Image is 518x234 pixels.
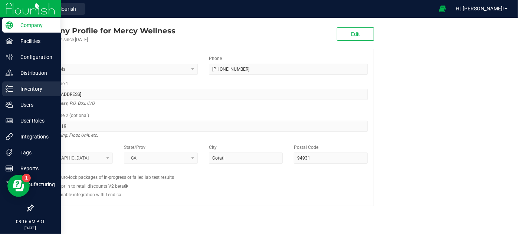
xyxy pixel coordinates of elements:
[39,131,98,140] i: Suite, Building, Floor, Unit, etc.
[6,117,13,124] inline-svg: User Roles
[39,89,368,100] input: Address
[13,148,58,157] p: Tags
[124,144,145,151] label: State/Prov
[434,1,451,16] span: Open Ecommerce Menu
[6,133,13,140] inline-svg: Integrations
[6,165,13,172] inline-svg: Reports
[294,144,318,151] label: Postal Code
[13,100,58,109] p: Users
[22,174,31,183] iframe: Resource center unread badge
[13,116,58,125] p: User Roles
[13,37,58,46] p: Facilities
[13,21,58,30] p: Company
[6,85,13,93] inline-svg: Inventory
[39,99,95,108] i: Street address, P.O. Box, C/O
[6,149,13,156] inline-svg: Tags
[6,101,13,108] inline-svg: Users
[6,53,13,61] inline-svg: Configuration
[6,37,13,45] inline-svg: Facilities
[13,180,58,189] p: Manufacturing
[209,55,222,62] label: Phone
[39,121,368,132] input: Suite, Building, Unit, etc.
[58,183,128,190] label: Opt in to retail discounts V2 beta
[13,84,58,93] p: Inventory
[39,112,89,119] label: Address Line 2 (optional)
[3,218,58,225] p: 08:16 AM PDT
[33,36,176,43] div: Account active since [DATE]
[33,25,176,36] div: Mercy Wellness
[39,169,368,174] h2: Configs
[58,191,121,198] label: Enable integration with Lendica
[3,225,58,231] p: [DATE]
[6,181,13,188] inline-svg: Manufacturing
[209,144,217,151] label: City
[13,53,58,61] p: Configuration
[6,21,13,29] inline-svg: Company
[294,153,368,164] input: Postal Code
[13,164,58,173] p: Reports
[209,64,368,75] input: (123) 456-7890
[13,132,58,141] p: Integrations
[337,27,374,41] button: Edit
[351,31,360,37] span: Edit
[456,6,504,11] span: Hi, [PERSON_NAME]!
[6,69,13,77] inline-svg: Distribution
[209,153,283,164] input: City
[7,175,30,197] iframe: Resource center
[13,68,58,77] p: Distribution
[58,174,174,181] label: Auto-lock packages of in-progress or failed lab test results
